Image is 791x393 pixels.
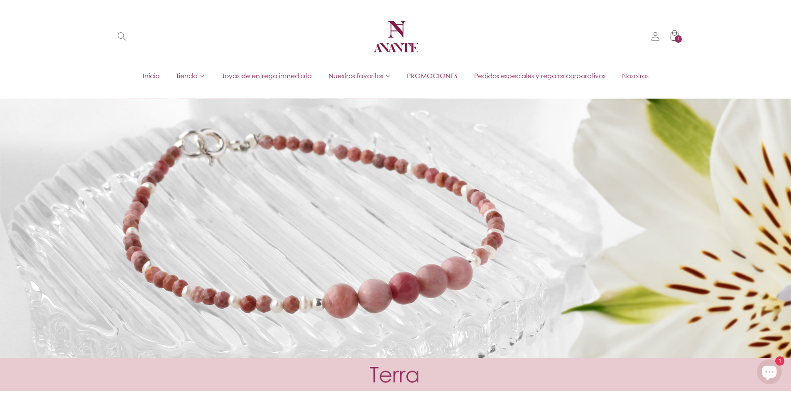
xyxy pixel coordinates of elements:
[367,8,424,65] a: Anante Joyería | Diseño mexicano
[168,69,213,82] a: Tienda
[754,359,784,386] inbox-online-store-chat: Chat de la tienda online Shopify
[399,69,466,82] a: PROMOCIONES
[143,71,159,80] span: Inicio
[320,69,399,82] a: Nuestros favoritos
[176,71,198,80] span: Tienda
[328,71,383,80] span: Nuestros favoritos
[622,71,649,80] span: Nosotros
[135,69,168,82] a: Inicio
[407,71,458,80] span: PROMOCIONES
[112,27,131,46] summary: Búsqueda
[677,35,680,43] span: 1
[371,12,421,62] img: Anante Joyería | Diseño mexicano
[614,69,657,82] a: Nosotros
[221,71,312,80] span: Joyas de entrega inmediata
[213,69,320,82] a: Joyas de entrega inmediata
[474,71,605,80] span: Pedidos especiales y regalos corporativos
[466,69,614,82] a: Pedidos especiales y regalos corporativos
